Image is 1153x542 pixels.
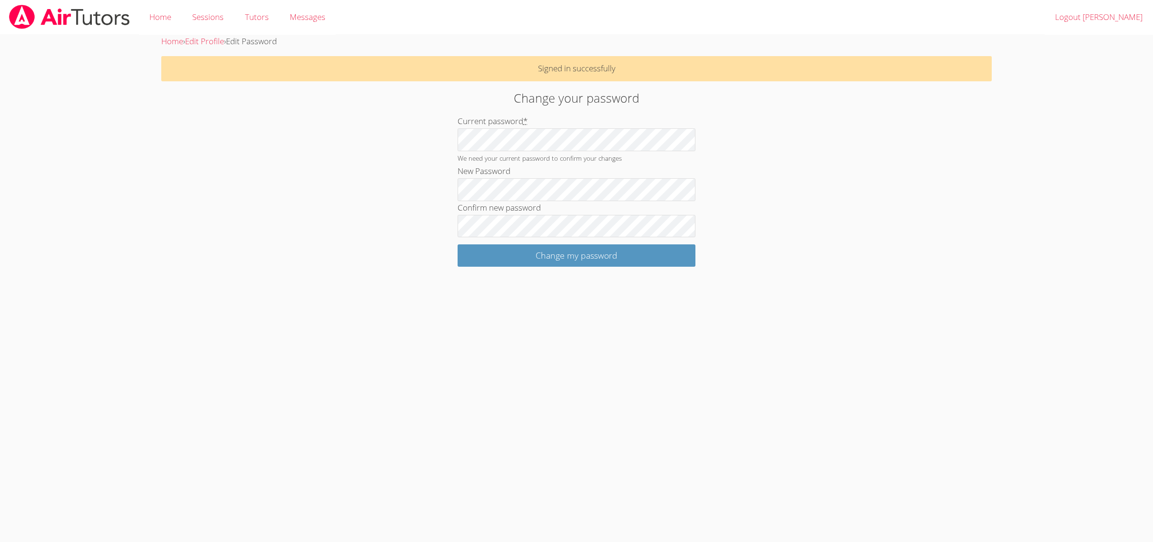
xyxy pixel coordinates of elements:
a: Edit Profile [185,36,224,47]
label: New Password [458,165,510,176]
label: Current password [458,116,528,126]
span: Edit Password [226,36,277,47]
a: Home [161,36,183,47]
label: Confirm new password [458,202,541,213]
abbr: required [523,116,528,126]
span: Messages [290,11,325,22]
div: › › [161,35,991,48]
p: Signed in successfully [161,56,991,81]
small: We need your current password to confirm your changes [458,154,622,163]
img: airtutors_banner-c4298cdbf04f3fff15de1276eac7730deb9818008684d7c2e4769d2f7ddbe033.png [8,5,131,29]
input: Change my password [458,244,695,267]
h2: Change your password [265,89,888,107]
